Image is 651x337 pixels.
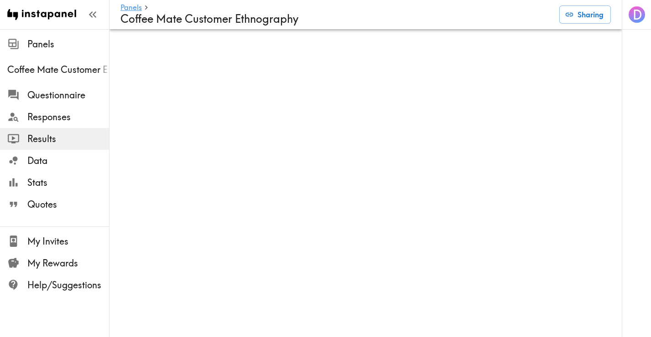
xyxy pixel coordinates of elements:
[633,7,642,23] span: D
[628,5,646,24] button: D
[27,111,109,123] span: Responses
[27,176,109,189] span: Stats
[559,5,611,24] button: Sharing
[27,235,109,248] span: My Invites
[27,279,109,291] span: Help/Suggestions
[27,198,109,211] span: Quotes
[27,38,109,51] span: Panels
[27,89,109,102] span: Questionnaire
[27,133,109,145] span: Results
[120,12,552,26] h4: Coffee Mate Customer Ethnography
[27,257,109,270] span: My Rewards
[7,63,109,76] span: Coffee Mate Customer Ethnography
[120,4,142,12] a: Panels
[27,154,109,167] span: Data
